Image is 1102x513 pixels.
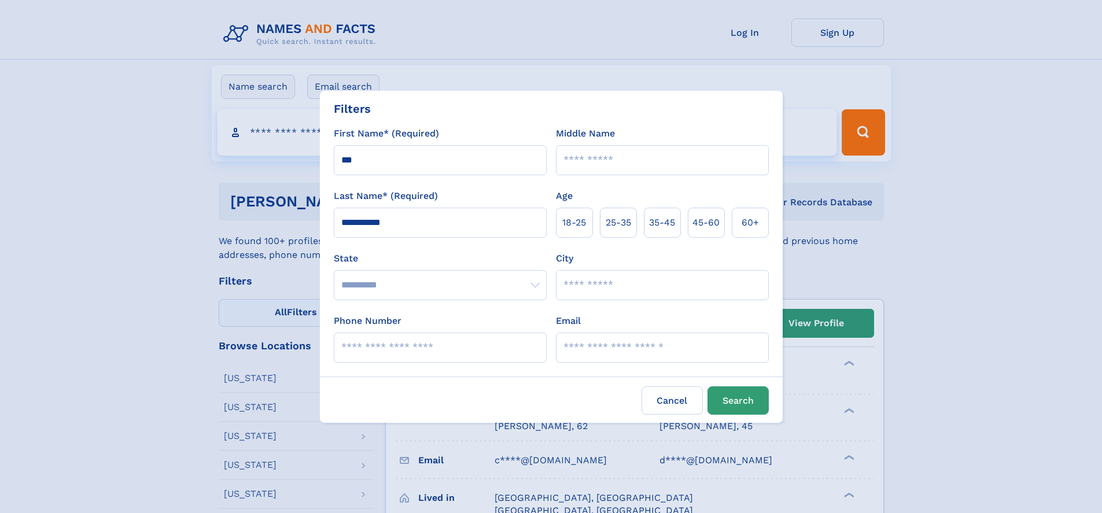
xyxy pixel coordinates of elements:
[556,127,615,141] label: Middle Name
[334,252,547,265] label: State
[692,216,720,230] span: 45‑60
[606,216,631,230] span: 25‑35
[334,100,371,117] div: Filters
[642,386,703,415] label: Cancel
[649,216,675,230] span: 35‑45
[556,189,573,203] label: Age
[562,216,586,230] span: 18‑25
[556,314,581,328] label: Email
[334,127,439,141] label: First Name* (Required)
[334,314,401,328] label: Phone Number
[707,386,769,415] button: Search
[556,252,573,265] label: City
[742,216,759,230] span: 60+
[334,189,438,203] label: Last Name* (Required)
